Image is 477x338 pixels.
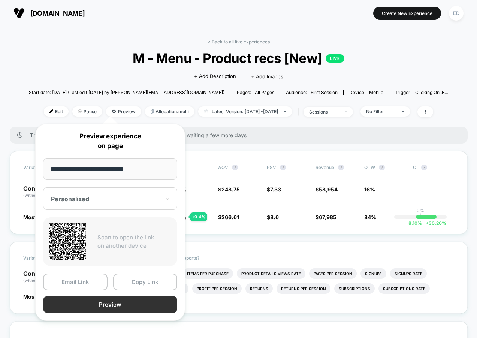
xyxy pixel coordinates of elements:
span: $ [267,214,279,220]
span: Clicking on .b... [415,90,448,95]
span: $ [267,186,281,193]
div: Audience: [286,90,338,95]
button: Copy Link [113,274,178,290]
span: mobile [369,90,383,95]
span: + [426,220,429,226]
li: Product Details Views Rate [237,268,305,279]
span: 7.33 [270,186,281,193]
span: -8.10 % [406,220,422,226]
span: 67,985 [319,214,336,220]
p: Control [23,271,70,283]
span: Allocation: multi [145,106,194,117]
span: Most Popular [23,214,58,220]
li: Signups [360,268,386,279]
span: + Add Description [194,73,236,80]
span: + Add Images [251,73,283,79]
span: $ [218,186,240,193]
li: Subscriptions [334,283,375,294]
span: 16% [364,186,375,193]
span: OTW [364,165,405,170]
span: Variation [23,255,64,261]
span: [DOMAIN_NAME] [30,9,85,17]
img: end [78,109,82,113]
p: Scan to open the link on another device [97,233,172,250]
span: CI [413,165,454,170]
p: Would like to see more reports? [133,255,454,261]
li: Pages Per Session [309,268,357,279]
span: 30.20 % [422,220,446,226]
div: sessions [309,109,339,115]
li: Signups Rate [390,268,427,279]
span: | [296,106,304,117]
img: edit [49,109,53,113]
span: M - Menu - Product recs [New] [50,50,428,66]
button: ? [280,165,286,170]
span: 84% [364,214,376,220]
span: There are still no statistically significant results. We recommend waiting a few more days [30,132,453,138]
img: end [284,111,286,112]
p: 0% [417,208,424,213]
button: Create New Experience [373,7,441,20]
span: (without changes) [23,193,57,197]
button: ? [338,165,344,170]
span: 266.61 [221,214,239,220]
button: ? [421,165,427,170]
p: | [420,213,421,219]
p: Control [23,185,64,198]
li: Items Per Purchase [182,268,233,279]
span: PSV [267,165,276,170]
span: Preview [106,106,141,117]
span: 58,954 [319,186,338,193]
span: Latest Version: [DATE] - [DATE] [198,106,292,117]
span: all pages [255,90,274,95]
div: No Filter [366,109,396,114]
span: Pause [72,106,102,117]
button: [DOMAIN_NAME] [11,7,87,19]
span: 8.6 [270,214,279,220]
p: Preview experience on page [43,132,177,151]
span: Revenue [316,165,334,170]
span: Most Popular [23,293,58,300]
li: Returns Per Session [277,283,330,294]
img: calendar [204,109,208,113]
span: First Session [311,90,338,95]
span: $ [218,214,239,220]
span: (without changes) [23,278,57,283]
li: Returns [245,283,273,294]
li: Profit Per Session [192,283,242,294]
img: end [402,111,404,112]
button: ? [232,165,238,170]
span: Variation [23,165,64,170]
span: Start date: [DATE] (Last edit [DATE] by [PERSON_NAME][EMAIL_ADDRESS][DOMAIN_NAME]) [29,90,224,95]
button: Preview [43,296,177,313]
span: $ [316,214,336,220]
img: rebalance [151,109,154,114]
div: Pages: [237,90,274,95]
div: + 9.4 % [190,212,207,221]
button: Email Link [43,274,108,290]
span: 248.75 [221,186,240,193]
div: ED [449,6,464,21]
button: ED [447,6,466,21]
p: LIVE [326,54,344,63]
li: Subscriptions Rate [378,283,430,294]
span: Device: [343,90,389,95]
button: ? [379,165,385,170]
img: end [345,111,347,112]
span: Edit [44,106,69,117]
span: AOV [218,165,228,170]
span: $ [316,186,338,193]
img: Visually logo [13,7,25,19]
span: --- [413,187,454,198]
div: Trigger: [395,90,448,95]
a: < Back to all live experiences [208,39,270,45]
